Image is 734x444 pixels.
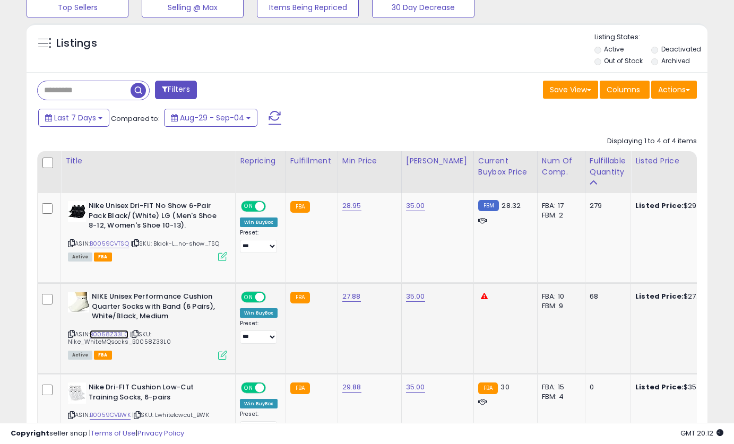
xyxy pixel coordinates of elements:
div: Current Buybox Price [478,155,533,178]
span: Aug-29 - Sep-04 [180,112,244,123]
span: ON [242,202,255,211]
div: ASIN: [68,292,227,359]
strong: Copyright [11,428,49,438]
small: FBA [478,382,498,394]
div: 68 [590,292,623,301]
a: 27.88 [342,291,361,302]
div: ASIN: [68,382,227,432]
img: 41mcsG7JH5L._SL40_.jpg [68,382,86,404]
a: B0059CVBWK [90,411,131,420]
span: Columns [607,84,640,95]
span: ON [242,384,255,393]
a: B0059CVTSQ [90,239,129,248]
div: $35.00 [635,382,723,392]
span: Last 7 Days [54,112,96,123]
div: [PERSON_NAME] [406,155,469,167]
div: Displaying 1 to 4 of 4 items [607,136,697,146]
div: Min Price [342,155,397,167]
small: FBA [290,201,310,213]
a: Terms of Use [91,428,136,438]
small: FBM [478,200,499,211]
div: Num of Comp. [542,155,581,178]
span: OFF [264,202,281,211]
small: FBA [290,382,310,394]
div: ASIN: [68,201,227,260]
div: FBM: 4 [542,392,577,402]
label: Archived [661,56,690,65]
b: Listed Price: [635,382,684,392]
a: B0058Z33L0 [90,330,128,339]
span: OFF [264,293,281,302]
div: Fulfillment [290,155,333,167]
div: Win BuyBox [240,399,278,408]
div: Title [65,155,231,167]
button: Actions [651,81,697,99]
a: 35.00 [406,291,425,302]
div: Repricing [240,155,281,167]
div: Win BuyBox [240,308,278,318]
a: 35.00 [406,201,425,211]
button: Aug-29 - Sep-04 [164,109,257,127]
div: Preset: [240,320,278,344]
span: | SKU: Black-L_no-show_TSQ [131,239,219,248]
div: Preset: [240,411,278,434]
img: 41Icpuj9XcL._SL40_.jpg [68,201,86,222]
div: FBM: 9 [542,301,577,311]
span: Compared to: [111,114,160,124]
b: NIKE Unisex Performance Cushion Quarter Socks with Band (6 Pairs), White/Black, Medium [92,292,221,324]
div: $27.88 [635,292,723,301]
label: Deactivated [661,45,701,54]
div: FBA: 17 [542,201,577,211]
button: Save View [543,81,598,99]
b: Listed Price: [635,291,684,301]
span: 30 [500,382,509,392]
h5: Listings [56,36,97,51]
div: 279 [590,201,623,211]
div: Preset: [240,229,278,253]
div: seller snap | | [11,429,184,439]
span: ON [242,293,255,302]
span: 28.32 [502,201,521,211]
button: Columns [600,81,650,99]
span: FBA [94,253,112,262]
label: Out of Stock [604,56,643,65]
div: FBM: 2 [542,211,577,220]
div: FBA: 15 [542,382,577,392]
p: Listing States: [594,32,707,42]
img: 41XMFwz1GYL._SL40_.jpg [68,292,89,312]
a: 35.00 [406,382,425,393]
a: Privacy Policy [137,428,184,438]
a: 29.88 [342,382,361,393]
span: | SKU: Lwhitelowcut_BWK [132,411,209,419]
span: OFF [264,384,281,393]
div: $29.01 [635,201,723,211]
label: Active [604,45,624,54]
b: Listed Price: [635,201,684,211]
div: 0 [590,382,623,392]
div: Fulfillable Quantity [590,155,626,178]
div: Listed Price [635,155,727,167]
b: Nike Unisex Dri-FIT No Show 6-Pair Pack Black/(White) LG (Men's Shoe 8-12, Women's Shoe 10-13). [89,201,218,233]
span: FBA [94,351,112,360]
div: Win BuyBox [240,217,278,227]
span: All listings currently available for purchase on Amazon [68,351,92,360]
a: 28.95 [342,201,361,211]
span: 2025-09-12 20:12 GMT [680,428,723,438]
span: All listings currently available for purchase on Amazon [68,253,92,262]
div: FBA: 10 [542,292,577,301]
button: Last 7 Days [38,109,109,127]
small: FBA [290,292,310,303]
button: Filters [155,81,196,99]
b: Nike Dri-FIT Cushion Low-Cut Training Socks, 6-pairs [89,382,218,405]
span: | SKU: Nike_WhiteMQsocks_B0058Z33L0 [68,330,171,346]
